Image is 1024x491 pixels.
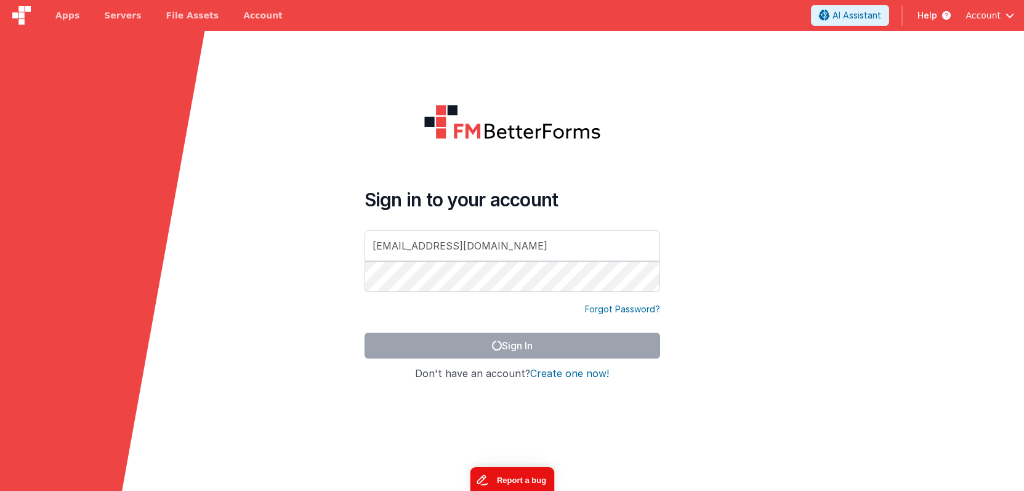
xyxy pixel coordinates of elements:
[365,189,660,211] h4: Sign in to your account
[966,9,1001,22] span: Account
[966,9,1014,22] button: Account
[365,333,660,359] button: Sign In
[365,368,660,379] h4: Don't have an account?
[530,368,609,379] button: Create one now!
[365,230,660,261] input: Email Address
[917,9,937,22] span: Help
[104,9,141,22] span: Servers
[811,5,889,26] button: AI Assistant
[585,303,660,315] a: Forgot Password?
[55,9,79,22] span: Apps
[833,9,881,22] span: AI Assistant
[166,9,219,22] span: File Assets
